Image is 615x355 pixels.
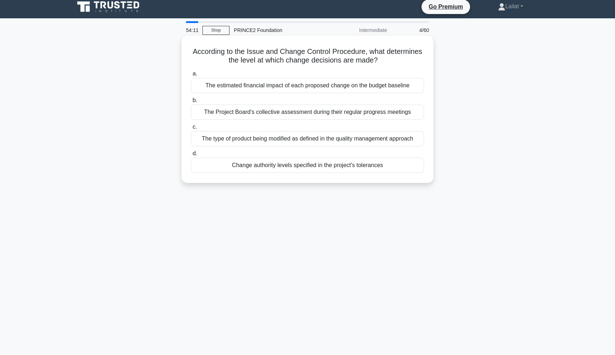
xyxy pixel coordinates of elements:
div: 54:11 [182,23,202,37]
div: The type of product being modified as defined in the quality management approach [191,131,424,146]
div: The estimated financial impact of each proposed change on the budget baseline [191,78,424,93]
a: Stop [202,26,229,35]
span: c. [192,124,197,130]
span: a. [192,70,197,77]
span: d. [192,150,197,156]
div: The Project Board's collective assessment during their regular progress meetings [191,105,424,120]
div: 4/60 [391,23,433,37]
a: Go Premium [424,2,467,11]
div: Change authority levels specified in the project's tolerances [191,158,424,173]
div: PRINCE2 Foundation [229,23,328,37]
span: b. [192,97,197,103]
div: Intermediate [328,23,391,37]
h5: According to the Issue and Change Control Procedure, what determines the level at which change de... [190,47,425,65]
